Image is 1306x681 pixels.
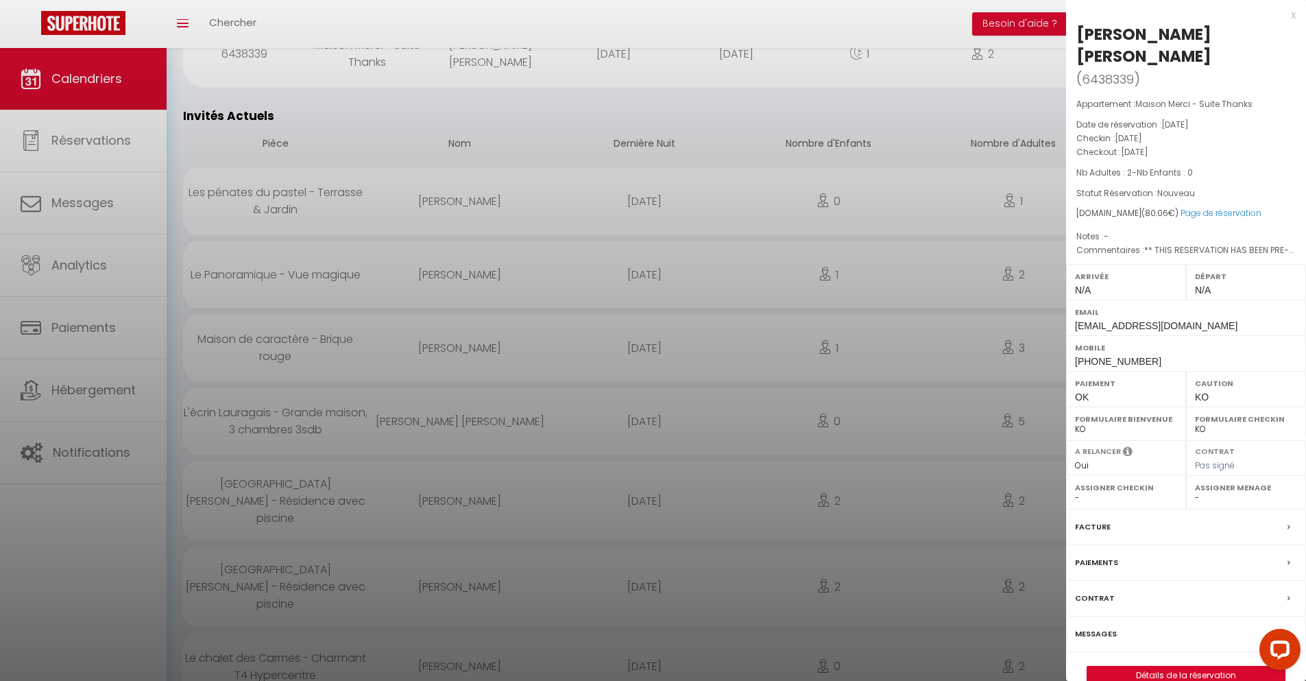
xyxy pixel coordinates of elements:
[1082,71,1134,88] span: 6438339
[1075,555,1118,570] label: Paiements
[1075,320,1237,331] span: [EMAIL_ADDRESS][DOMAIN_NAME]
[1157,187,1195,199] span: Nouveau
[1076,23,1296,67] div: [PERSON_NAME] [PERSON_NAME]
[1066,7,1296,23] div: x
[1075,481,1177,494] label: Assigner Checkin
[1076,166,1296,180] p: -
[1076,243,1296,257] p: Commentaires :
[1075,627,1117,641] label: Messages
[1145,207,1168,219] span: 80.06
[1075,285,1091,296] span: N/A
[1141,207,1178,219] span: ( €)
[1075,520,1111,534] label: Facture
[1076,118,1296,132] p: Date de réservation :
[1075,412,1177,426] label: Formulaire Bienvenue
[1121,146,1148,158] span: [DATE]
[1075,392,1089,403] span: OK
[1115,132,1142,144] span: [DATE]
[1195,377,1297,390] label: Caution
[1123,446,1133,461] i: Sélectionner OUI si vous souhaiter envoyer les séquences de messages post-checkout
[1076,187,1296,200] p: Statut Réservation :
[1195,481,1297,494] label: Assigner Menage
[1076,230,1296,243] p: Notes :
[1195,285,1211,296] span: N/A
[1076,132,1296,145] p: Checkin :
[1076,145,1296,159] p: Checkout :
[1104,230,1109,242] span: -
[1195,392,1209,403] span: KO
[1076,69,1140,88] span: ( )
[1195,446,1235,455] label: Contrat
[1075,305,1297,319] label: Email
[1076,167,1132,178] span: Nb Adultes : 2
[1075,591,1115,606] label: Contrat
[1137,167,1193,178] span: Nb Enfants : 0
[1076,207,1296,220] div: [DOMAIN_NAME]
[1135,98,1253,110] span: Maison Merci - Suite Thanks
[1195,412,1297,426] label: Formulaire Checkin
[1075,356,1161,367] span: [PHONE_NUMBER]
[1075,377,1177,390] label: Paiement
[1181,207,1261,219] a: Page de réservation
[1075,341,1297,355] label: Mobile
[1075,270,1177,283] label: Arrivée
[1075,446,1121,457] label: A relancer
[1161,119,1189,130] span: [DATE]
[1248,623,1306,681] iframe: LiveChat chat widget
[1076,97,1296,111] p: Appartement :
[1195,270,1297,283] label: Départ
[1195,459,1235,471] span: Pas signé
